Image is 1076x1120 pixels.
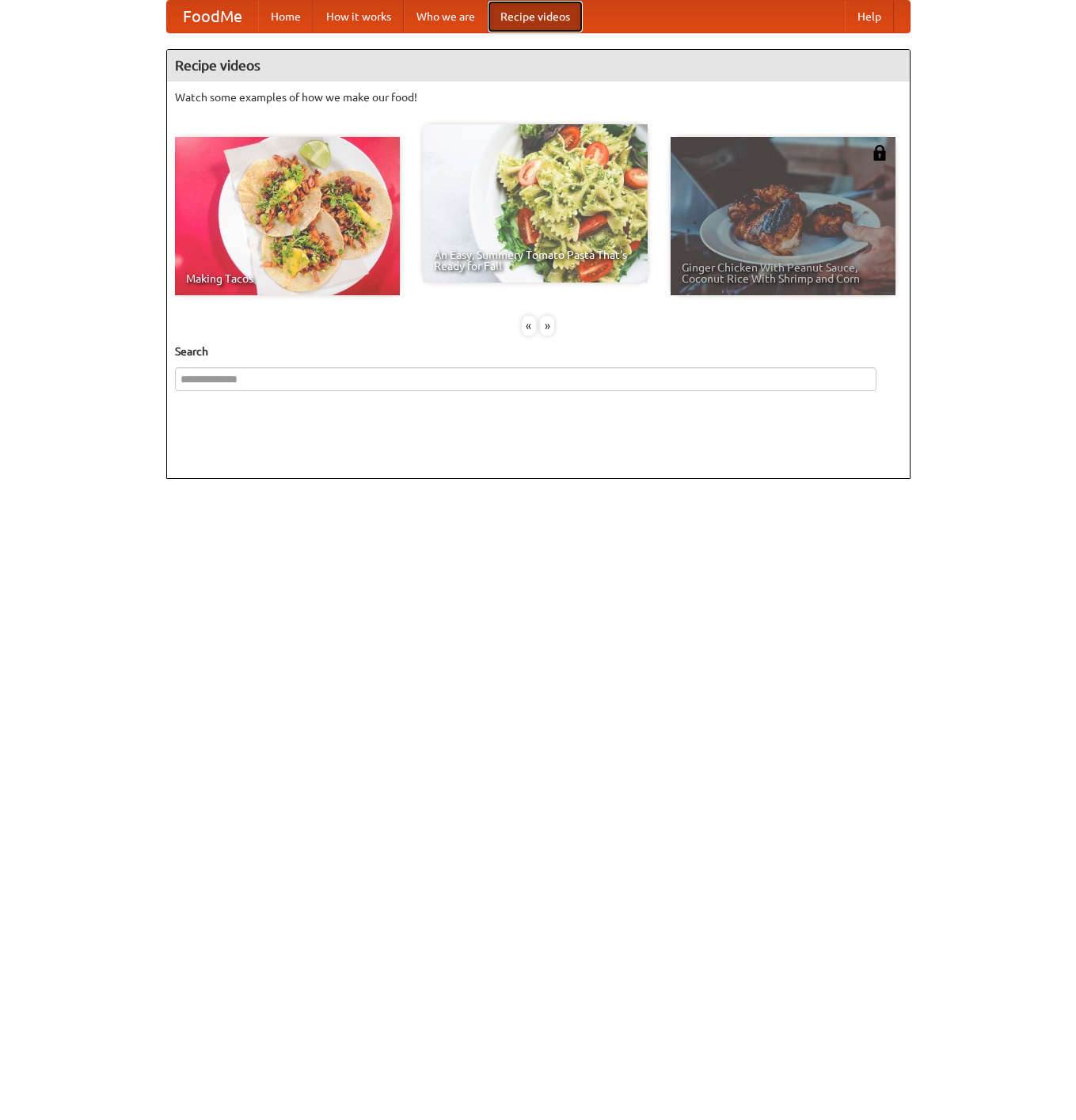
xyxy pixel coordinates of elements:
a: Making Tacos [175,137,400,295]
a: FoodMe [167,1,258,32]
p: Watch some examples of how we make our food! [175,89,902,105]
div: « [522,316,536,336]
a: Home [258,1,314,32]
span: An Easy, Summery Tomato Pasta That's Ready for Fall [434,249,637,271]
h5: Search [175,344,902,359]
img: 483408.png [872,145,888,161]
span: Making Tacos [186,273,389,284]
a: An Easy, Summery Tomato Pasta That's Ready for Fall [423,124,648,283]
a: Who we are [404,1,488,32]
a: Recipe videos [488,1,583,32]
div: » [540,316,554,336]
h4: Recipe videos [167,50,910,82]
a: How it works [314,1,404,32]
a: Help [845,1,894,32]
